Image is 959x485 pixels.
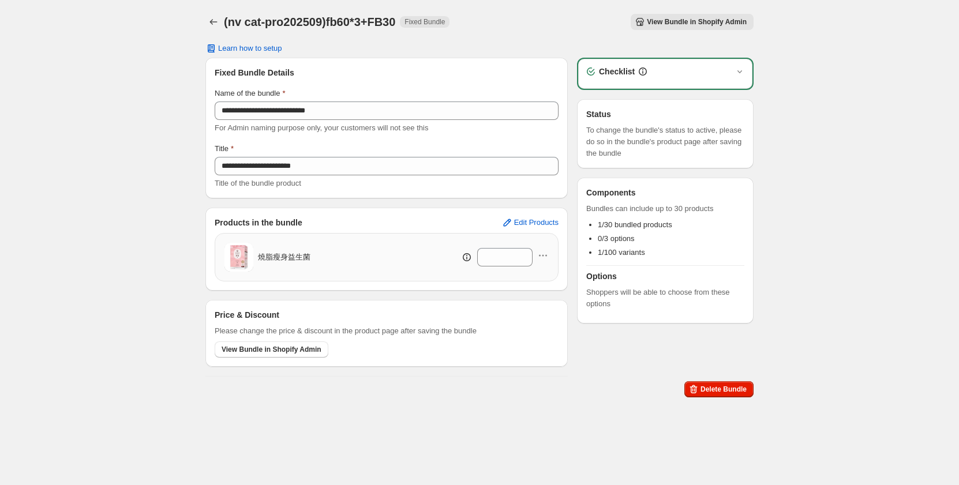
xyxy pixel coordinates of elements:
[215,143,234,155] label: Title
[598,248,645,257] span: 1/100 variants
[224,15,395,29] h1: (nv cat-pro202509)fb60*3+FB30
[198,40,289,57] button: Learn how to setup
[218,44,282,53] span: Learn how to setup
[215,309,279,321] h3: Price & Discount
[598,220,672,229] span: 1/30 bundled products
[215,88,286,99] label: Name of the bundle
[215,217,302,228] h3: Products in the bundle
[700,385,747,394] span: Delete Bundle
[215,67,559,78] h3: Fixed Bundle Details
[598,234,635,243] span: 0/3 options
[586,187,636,198] h3: Components
[215,179,301,187] span: Title of the bundle product
[215,325,477,337] span: Please change the price & discount in the product page after saving the bundle
[258,251,310,263] span: 燒脂瘦身益生菌
[586,108,744,120] h3: Status
[205,14,222,30] button: Back
[215,341,328,358] button: View Bundle in Shopify Admin
[215,123,428,132] span: For Admin naming purpose only, your customers will not see this
[224,243,253,272] img: 燒脂瘦身益生菌
[514,218,559,227] span: Edit Products
[586,203,744,215] span: Bundles can include up to 30 products
[684,381,754,397] button: Delete Bundle
[586,125,744,159] span: To change the bundle's status to active, please do so in the bundle's product page after saving t...
[222,345,321,354] span: View Bundle in Shopify Admin
[586,287,744,310] span: Shoppers will be able to choose from these options
[647,17,747,27] span: View Bundle in Shopify Admin
[631,14,754,30] button: View Bundle in Shopify Admin
[586,270,744,282] h3: Options
[404,17,445,27] span: Fixed Bundle
[495,213,565,232] button: Edit Products
[599,66,635,77] h3: Checklist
